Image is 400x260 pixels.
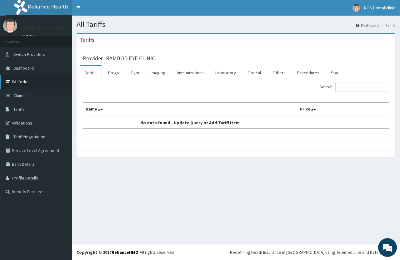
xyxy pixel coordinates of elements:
[77,20,395,28] h1: All Tariffs
[22,25,67,31] p: RAMBOD Eye Clinic
[297,103,389,117] th: Price
[3,170,119,192] textarea: Type your message and hit 'Enter'
[242,66,266,79] a: Optical
[13,93,26,98] span: Claims
[83,103,297,117] th: Name
[80,66,102,79] a: Dental
[72,244,400,260] footer: All rights reserved.
[352,4,360,12] img: User Image
[210,66,241,79] a: Laboratory
[379,22,395,28] li: Tariffs
[13,106,25,112] span: Tariffs
[102,3,117,18] div: Minimize live chat window
[83,56,155,61] h3: Provider - RAMBOD EYE CLINIC
[335,82,389,91] input: Search:
[36,79,86,142] span: We're online!
[267,66,291,79] a: Others
[112,249,138,255] a: RelianceHMO
[80,37,94,43] h3: Tariffs
[83,117,297,129] td: No data found - Update Query or Add Tariff Item
[126,66,144,79] a: Gym
[103,66,124,79] a: Drugs
[146,66,170,79] a: Imaging
[172,66,209,79] a: Immunizations
[13,134,45,140] span: Tariff Negotiation
[356,22,379,28] a: Dashboard
[364,5,395,11] span: ROS Dental clinic
[319,82,389,91] label: Search:
[13,65,34,71] span: Dashboard
[13,52,45,57] span: Switch Providers
[77,249,140,255] strong: Copyright © 2017 .
[292,66,324,79] a: Procedures
[22,34,37,38] a: Online
[326,66,343,79] a: Spa
[12,31,25,47] img: d_794563401_company_1708531726252_794563401
[3,19,17,33] img: User Image
[230,249,395,255] div: Redefining Heath Insurance in [GEOGRAPHIC_DATA] using Telemedicine and Data Science!
[32,35,105,43] div: Chat with us now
